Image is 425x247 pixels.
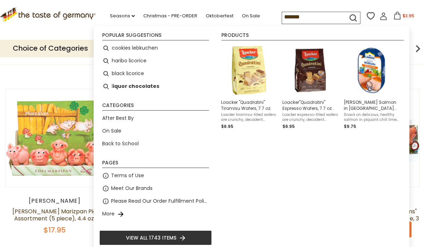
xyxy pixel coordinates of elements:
[111,197,209,205] a: Please Read Our Order Fulfillment Policies
[221,33,404,40] li: Products
[111,172,144,180] a: Terms of Use
[344,123,356,129] span: $9.75
[111,184,153,192] a: Meet Our Brands
[5,197,104,204] div: [PERSON_NAME]
[99,182,212,195] li: Meet Our Brands
[221,123,233,129] span: $6.95
[99,112,212,125] li: After Best By
[282,45,338,130] a: Loacker Quadratini Espresso WafersLoacker"Quadratini" Espresso Wafers, 7.7 oz.Loacker espresso-fi...
[280,42,341,133] li: Loacker"Quadratini" Espresso Wafers, 7.7 oz.
[99,137,212,150] li: Back to School
[102,114,134,122] a: After Best By
[99,42,212,55] li: cookies lebkuchen
[221,112,277,122] span: Loacker tiramisu-filled wafers are crunchy, decadent delights for cookie lovers. Made by Loacker ...
[113,82,159,90] b: iquor chocolates
[99,80,212,93] li: liquor chocolates
[411,41,425,56] img: next arrow
[344,112,399,122] span: Snack on delicious, healthy salmon in piquant chili lime vinaigrette. Just open the can and consu...
[126,234,176,242] span: View all 1743 items
[143,12,197,20] a: Christmas - PRE-ORDER
[242,12,260,20] a: On Sale
[99,55,212,67] li: haribo licorice
[102,127,121,135] a: On Sale
[221,99,277,111] span: Loacker "Quadratini" Tiramisu Wafers, 7.7 oz.
[341,42,402,133] li: Larsen Salmon in Chili Lime Sauce, in can 200g
[346,45,397,96] img: Larsen Canned Salmon in Chili Lime Sauce
[99,67,212,80] li: black licorice
[6,89,103,187] img: Funsch Marizpan Pig Assortment (5 piece), 4.4 oz.
[282,99,338,111] span: Loacker"Quadratini" Espresso Wafers, 7.7 oz.
[102,33,209,40] li: Popular suggestions
[99,169,212,182] li: Terms of Use
[344,45,399,130] a: Larsen Canned Salmon in Chili Lime Sauce[PERSON_NAME] Salmon in [GEOGRAPHIC_DATA] Lime Sauce, in ...
[218,42,280,133] li: Loacker "Quadratini" Tiramisu Wafers, 7.7 oz.
[344,99,399,111] span: [PERSON_NAME] Salmon in [GEOGRAPHIC_DATA] Lime Sauce, in can 200g
[99,195,212,208] li: Please Read Our Order Fulfillment Policies
[221,45,277,130] a: Loacker Quadratini Tiramisu WafersLoacker "Quadratini" Tiramisu Wafers, 7.7 oz.Loacker tiramisu-f...
[44,225,66,235] span: $17.95
[403,13,414,19] span: $3.95
[99,208,212,220] li: More
[282,123,295,129] span: $6.95
[99,125,212,137] li: On Sale
[223,45,275,96] img: Loacker Quadratini Tiramisu Wafers
[110,12,135,20] a: Seasons
[282,112,338,122] span: Loacker espresso-filled wafers are crunchy, decadent delights for cookie lovers. Made by Loacker ...
[285,45,336,96] img: Loacker Quadratini Espresso Wafers
[102,160,209,168] li: Pages
[206,12,233,20] a: Oktoberfest
[102,103,209,111] li: Categories
[99,230,212,245] li: View all 1743 items
[389,12,419,22] button: $3.95
[12,207,96,223] a: [PERSON_NAME] Marizpan Pig Assortment (5 piece), 4.4 oz.
[102,140,139,148] a: Back to School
